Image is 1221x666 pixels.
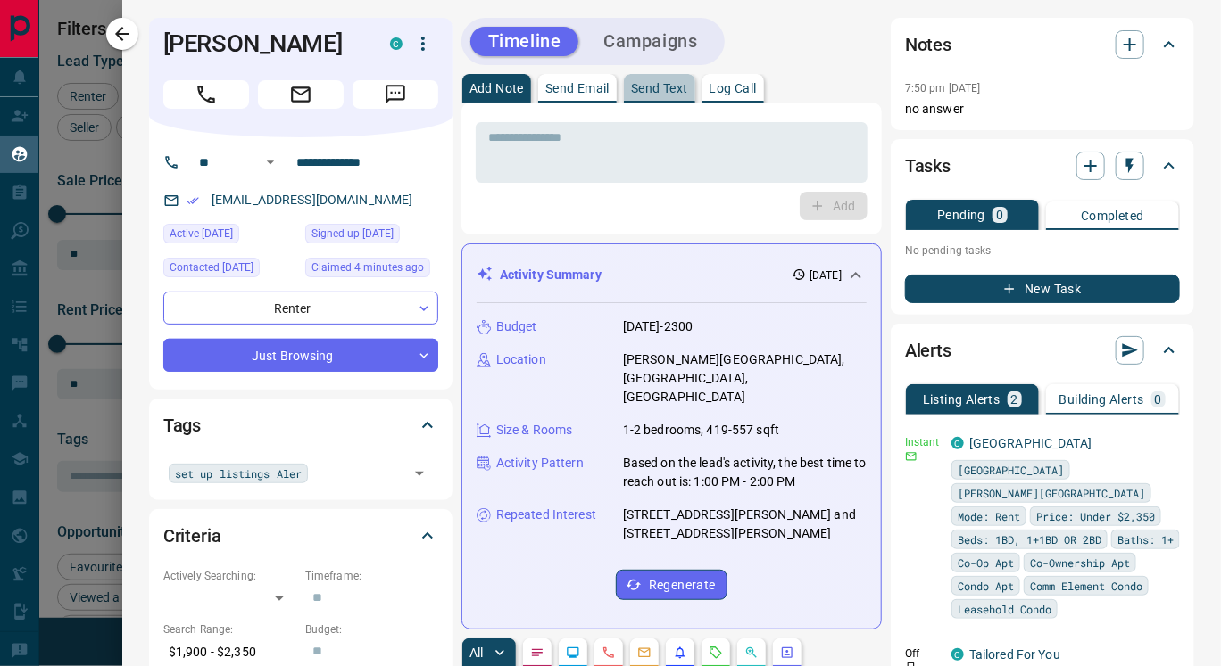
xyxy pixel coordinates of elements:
[958,484,1145,502] span: [PERSON_NAME][GEOGRAPHIC_DATA]
[407,461,432,486] button: Open
[586,27,715,56] button: Campaigns
[905,329,1180,372] div: Alerts
[958,461,1064,479] span: [GEOGRAPHIC_DATA]
[923,393,1001,406] p: Listing Alerts
[469,82,524,95] p: Add Note
[623,350,867,407] p: [PERSON_NAME][GEOGRAPHIC_DATA], [GEOGRAPHIC_DATA], [GEOGRAPHIC_DATA]
[631,82,688,95] p: Send Text
[958,507,1020,525] span: Mode: Rent
[1117,530,1174,548] span: Baths: 1+
[1036,507,1155,525] span: Price: Under $2,350
[905,23,1180,66] div: Notes
[311,259,424,276] span: Claimed 4 minutes ago
[905,645,941,662] p: Off
[905,237,1180,264] p: No pending tasks
[958,554,1014,571] span: Co-Op Apt
[530,645,544,660] svg: Notes
[905,434,941,450] p: Instant
[496,317,537,336] p: Budget
[163,514,438,557] div: Criteria
[163,339,438,372] div: Just Browsing
[958,600,1051,618] span: Leasehold Condo
[163,292,438,325] div: Renter
[744,645,759,660] svg: Opportunities
[905,336,951,365] h2: Alerts
[1030,577,1142,595] span: Comm Element Condo
[163,29,363,58] h1: [PERSON_NAME]
[390,37,403,50] div: condos.ca
[212,193,413,207] a: [EMAIL_ADDRESS][DOMAIN_NAME]
[170,259,253,276] span: Contacted [DATE]
[905,275,1180,303] button: New Task
[905,450,918,463] svg: Email
[637,645,652,660] svg: Emails
[163,568,296,584] p: Actively Searching:
[470,27,579,56] button: Timeline
[163,80,249,109] span: Call
[810,267,842,284] p: [DATE]
[616,570,727,600] button: Regenerate
[496,454,584,473] p: Activity Pattern
[623,421,779,440] p: 1-2 bedrooms, 419-557 sqft
[623,454,867,491] p: Based on the lead's activity, the best time to reach out is: 1:00 PM - 2:00 PM
[305,621,438,637] p: Budget:
[163,258,296,283] div: Fri Aug 08 2025
[163,522,221,550] h2: Criteria
[1030,554,1130,571] span: Co-Ownership Apt
[958,577,1014,595] span: Condo Apt
[496,421,573,440] p: Size & Rooms
[311,225,394,243] span: Signed up [DATE]
[673,645,687,660] svg: Listing Alerts
[905,30,951,59] h2: Notes
[958,530,1101,548] span: Beds: 1BD, 1+1BD OR 2BD
[500,266,602,284] p: Activity Summary
[163,224,296,249] div: Fri Aug 08 2025
[496,350,546,369] p: Location
[163,621,296,637] p: Search Range:
[1081,210,1144,222] p: Completed
[187,194,199,207] svg: Email Verified
[469,646,484,659] p: All
[905,144,1180,187] div: Tasks
[163,404,438,447] div: Tags
[1155,393,1162,406] p: 0
[969,647,1060,662] a: Tailored For You
[353,80,438,109] span: Message
[163,411,201,440] h2: Tags
[951,648,964,661] div: condos.ca
[937,209,985,221] p: Pending
[305,258,438,283] div: Tue Aug 12 2025
[258,80,344,109] span: Email
[175,465,302,482] span: set up listings Aler
[602,645,616,660] svg: Calls
[709,645,723,660] svg: Requests
[496,506,596,524] p: Repeated Interest
[623,506,867,543] p: [STREET_ADDRESS][PERSON_NAME] and [STREET_ADDRESS][PERSON_NAME]
[780,645,794,660] svg: Agent Actions
[545,82,610,95] p: Send Email
[969,436,1092,450] a: [GEOGRAPHIC_DATA]
[905,152,951,180] h2: Tasks
[905,82,981,95] p: 7:50 pm [DATE]
[996,209,1003,221] p: 0
[951,437,964,449] div: condos.ca
[477,259,867,292] div: Activity Summary[DATE]
[305,224,438,249] div: Wed Aug 06 2025
[566,645,580,660] svg: Lead Browsing Activity
[305,568,438,584] p: Timeframe:
[260,152,281,173] button: Open
[710,82,757,95] p: Log Call
[905,100,1180,119] p: no answer
[1059,393,1144,406] p: Building Alerts
[170,225,233,243] span: Active [DATE]
[623,317,693,336] p: [DATE]-2300
[1011,393,1018,406] p: 2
